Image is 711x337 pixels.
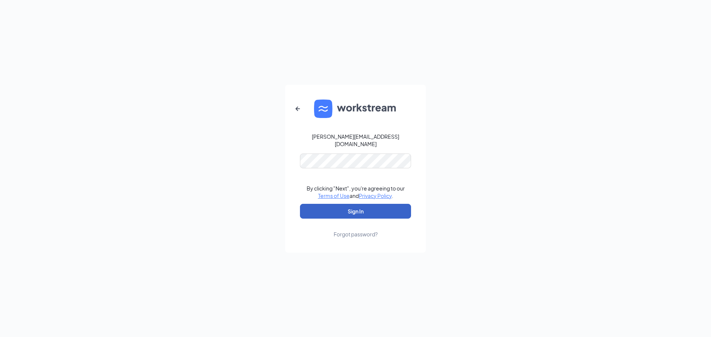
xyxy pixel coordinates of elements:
a: Terms of Use [318,192,350,199]
div: [PERSON_NAME][EMAIL_ADDRESS][DOMAIN_NAME] [300,133,411,148]
svg: ArrowLeftNew [293,104,302,113]
button: ArrowLeftNew [289,100,307,118]
img: WS logo and Workstream text [314,100,397,118]
div: By clicking "Next", you're agreeing to our and . [307,185,405,199]
a: Forgot password? [334,219,378,238]
a: Privacy Policy [359,192,392,199]
button: Sign In [300,204,411,219]
div: Forgot password? [334,230,378,238]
